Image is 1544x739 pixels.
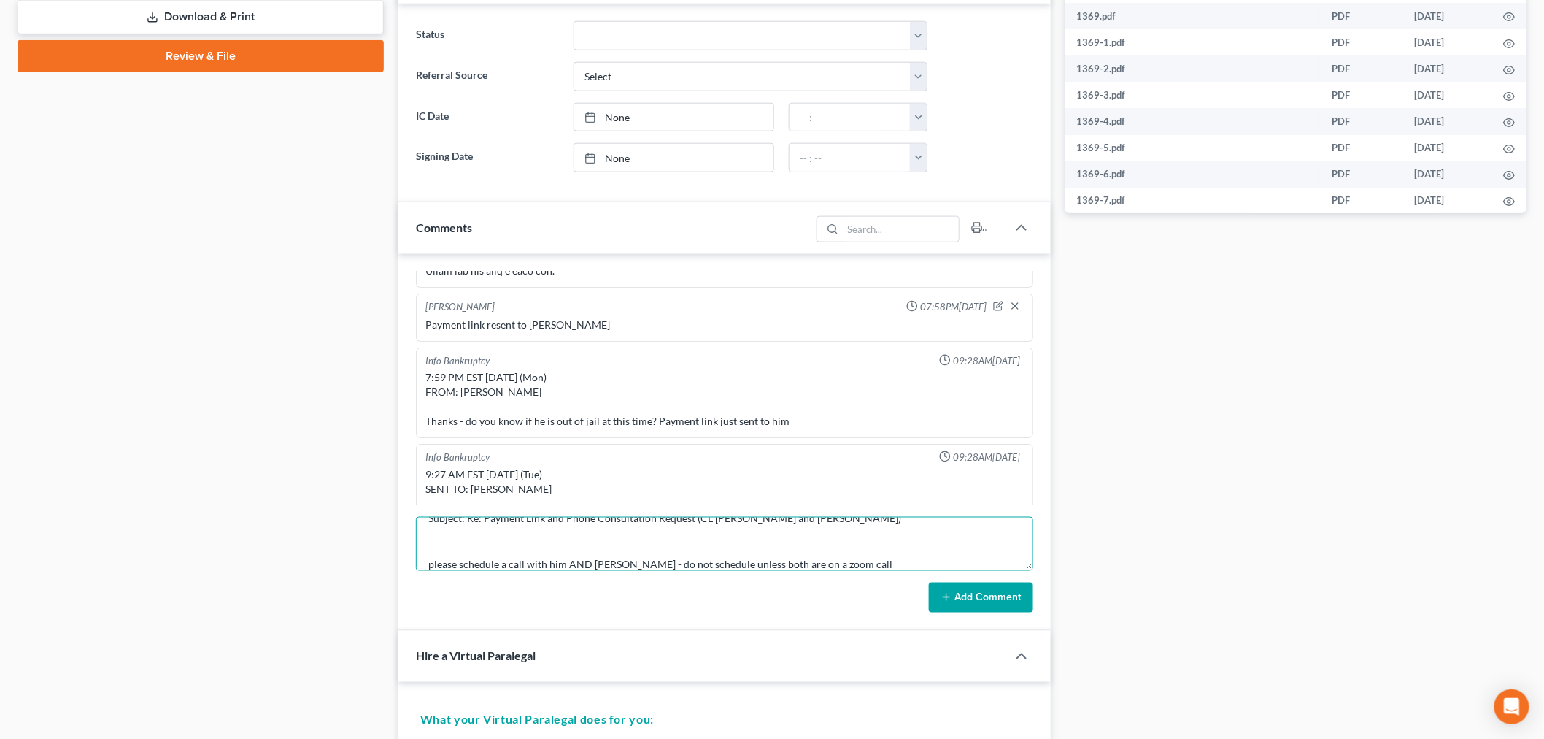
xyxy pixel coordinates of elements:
[1402,135,1491,161] td: [DATE]
[1402,161,1491,188] td: [DATE]
[1494,689,1529,724] div: Open Intercom Messenger
[1402,3,1491,29] td: [DATE]
[1402,29,1491,55] td: [DATE]
[1320,108,1402,134] td: PDF
[1320,3,1402,29] td: PDF
[1402,55,1491,82] td: [DATE]
[1402,82,1491,108] td: [DATE]
[409,62,566,91] label: Referral Source
[416,221,472,234] span: Comments
[1320,161,1402,188] td: PDF
[425,370,1024,429] div: 7:59 PM EST [DATE] (Mon) FROM: [PERSON_NAME] Thanks - do you know if he is out of jail at this ti...
[954,451,1021,464] span: 09:28AM[DATE]
[1320,55,1402,82] td: PDF
[790,144,911,172] input: -- : --
[1065,55,1321,82] td: 1369-2.pdf
[409,143,566,172] label: Signing Date
[574,104,773,131] a: None
[790,104,911,131] input: -- : --
[1402,108,1491,134] td: [DATE]
[425,354,490,368] div: Info Bankruptcy
[416,649,536,663] span: Hire a Virtual Paralegal
[1320,135,1402,161] td: PDF
[425,318,1024,332] div: Payment link resent to [PERSON_NAME]
[1065,135,1321,161] td: 1369-5.pdf
[1320,82,1402,108] td: PDF
[1320,188,1402,214] td: PDF
[18,40,384,72] a: Review & File
[1402,188,1491,214] td: [DATE]
[425,451,490,464] div: Info Bankruptcy
[1320,29,1402,55] td: PDF
[409,21,566,50] label: Status
[425,467,1024,599] div: 9:27 AM EST [DATE] (Tue) SENT TO: [PERSON_NAME] Hello [PERSON_NAME], -I was not able to ask if CL...
[409,103,566,132] label: IC Date
[1065,108,1321,134] td: 1369-4.pdf
[954,354,1021,368] span: 09:28AM[DATE]
[1065,188,1321,214] td: 1369-7.pdf
[843,217,959,242] input: Search...
[1065,161,1321,188] td: 1369-6.pdf
[1065,82,1321,108] td: 1369-3.pdf
[425,300,495,315] div: [PERSON_NAME]
[929,583,1033,613] button: Add Comment
[1065,3,1321,29] td: 1369.pdf
[574,144,773,172] a: None
[921,300,987,314] span: 07:58PM[DATE]
[1065,29,1321,55] td: 1369-1.pdf
[420,711,1029,729] h5: What your Virtual Paralegal does for you:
